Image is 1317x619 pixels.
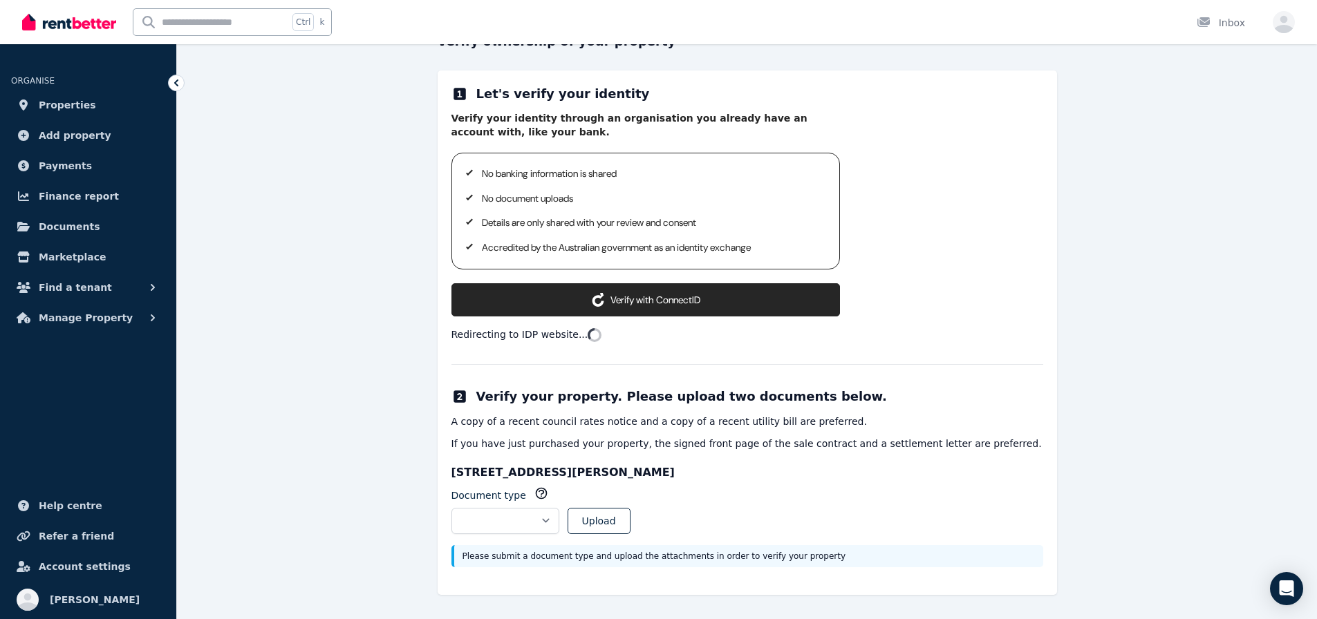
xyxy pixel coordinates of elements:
p: Verify your identity through an organisation you already have an account with, like your bank. [451,112,840,139]
a: Marketplace [11,243,165,271]
button: Verify with ConnectID [451,283,840,316]
p: No document uploads [482,192,823,206]
a: Payments [11,152,165,180]
div: Redirecting to IDP website... [451,327,1043,342]
p: If you have just purchased your property, the signed front page of the sale contract and a settle... [451,437,1043,450]
div: Open Intercom Messenger [1270,572,1303,605]
span: Finance report [39,188,119,204]
h2: Let's verify your identity [476,84,650,104]
h2: Verify your property. Please upload two documents below. [476,387,887,406]
span: Ctrl [292,13,314,31]
span: ORGANISE [11,76,55,86]
button: Upload [568,508,631,534]
span: Marketplace [39,249,106,265]
h3: [STREET_ADDRESS][PERSON_NAME] [451,464,1043,481]
span: Help centre [39,497,102,514]
button: Manage Property [11,304,165,332]
span: Find a tenant [39,279,112,296]
p: Please submit a document type and upload the attachments in order to verify your property [463,551,1035,562]
a: Account settings [11,553,165,580]
a: Finance report [11,182,165,210]
button: Find a tenant [11,274,165,301]
span: Account settings [39,558,131,575]
label: Document type [451,488,526,502]
span: Refer a friend [39,528,114,544]
span: Documents [39,218,100,235]
span: [PERSON_NAME] [50,591,140,608]
a: Documents [11,213,165,240]
a: Help centre [11,492,165,520]
span: Payments [39,158,92,174]
p: A copy of a recent council rates notice and a copy of a recent utility bill are preferred. [451,415,1043,428]
img: RentBetter [22,12,116,32]
span: Manage Property [39,309,133,326]
p: Accredited by the Australian government as an identity exchange [482,241,823,255]
span: Properties [39,97,96,113]
a: Properties [11,91,165,119]
span: Add property [39,127,111,144]
div: Inbox [1197,16,1245,30]
a: Refer a friend [11,522,165,550]
a: Add property [11,122,165,149]
span: k [319,17,324,28]
p: Details are only shared with your review and consent [482,216,823,230]
p: No banking information is shared [482,167,823,181]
